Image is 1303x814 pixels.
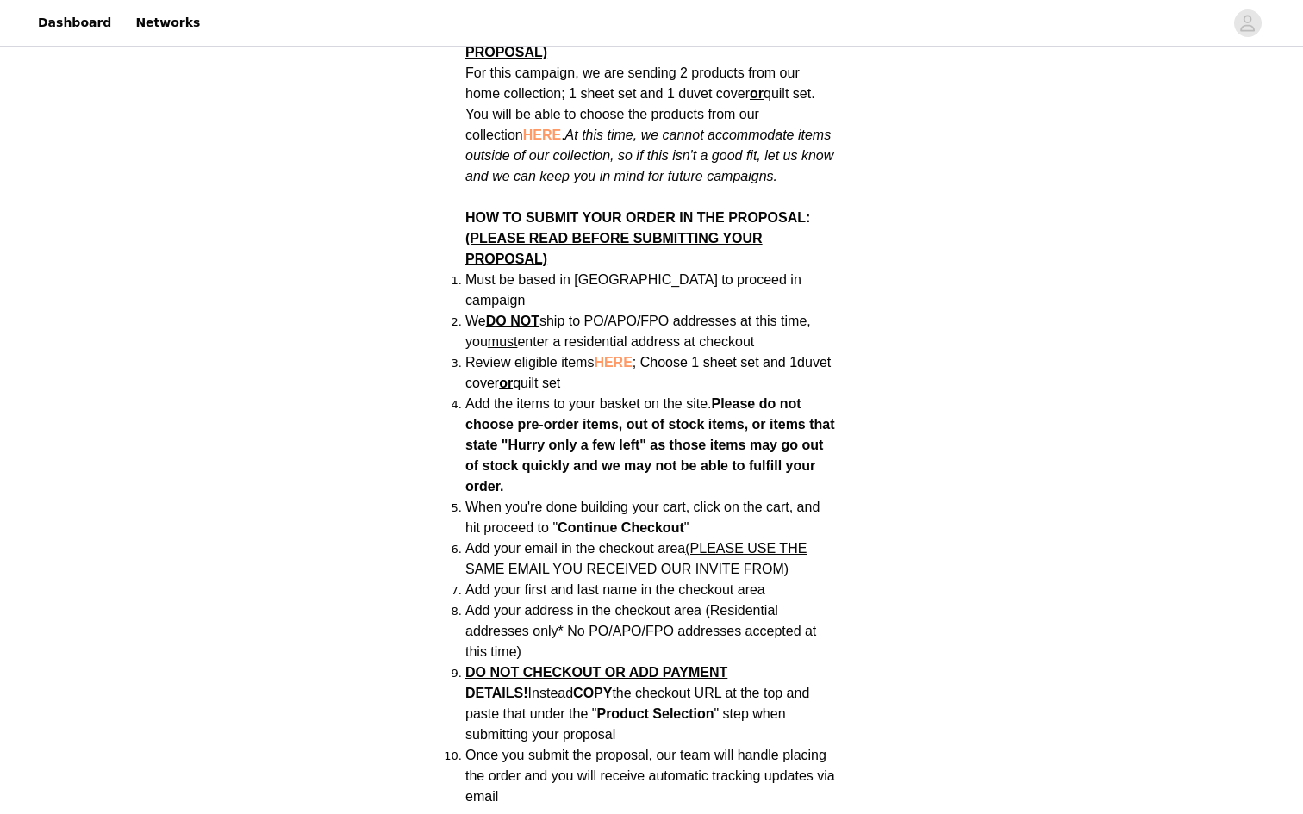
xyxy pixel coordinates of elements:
strong: Please do not choose pre-order items, out of stock items, or items that state "Hurry only a few l... [465,396,835,494]
span: Review eligible items [465,355,831,390]
span: ; Choose 1 sheet set and 1 [465,355,831,390]
a: Dashboard [28,3,122,42]
span: Add your first and last name in the checkout area [465,582,765,597]
span: Add your email in the checkout area [465,541,807,576]
span: For this campaign, we are sending 2 products from our home collection; 1 sheet set and 1 duvet co... [465,65,833,183]
em: At this time, we cannot accommodate items outside of our collection, so if this isn't a good fit,... [465,127,833,183]
span: (PLEASE USE THE SAME EMAIL YOU RECEIVED OUR INVITE FROM) [465,541,807,576]
span: (PLEASE READ BEFORE SUBMITTING YOUR PROPOSAL) [465,231,763,266]
strong: Products: [465,24,826,59]
strong: DO NOT [486,314,539,328]
strong: Continue Checkout [558,520,684,535]
span: We ship to PO/APO/FPO addresses at this time, you enter a residential address at checkout [465,314,811,349]
span: When you're done building your cart, click on the cart, and hit proceed to " " [465,500,820,535]
span: duvet cover quilt set [465,355,831,390]
a: Networks [125,3,210,42]
a: HERE [523,127,561,142]
span: Add your address in the checkout area (Residential addresses only* No PO/APO/FPO addresses accept... [465,603,816,659]
a: HERE [594,355,632,370]
strong: or [499,376,513,390]
strong: COPY [573,686,612,700]
span: must [488,334,518,349]
span: Add the items to your basket on the site. [465,396,712,411]
span: Instead the checkout URL at the top and paste that under the " " step when submitting your proposal [465,665,809,742]
span: (PLEASE READ BEFORE SUBMITTING YOUR PROPOSAL) [465,24,826,59]
strong: Product Selection [596,706,714,721]
span: DO NOT CHECKOUT OR ADD PAYMENT DETAILS! [465,665,727,700]
strong: HOW TO SUBMIT YOUR ORDER IN THE PROPOSAL: [465,210,810,266]
strong: or [750,86,764,101]
span: Must be based in [GEOGRAPHIC_DATA] to proceed in campaign [465,272,801,308]
div: avatar [1239,9,1256,37]
span: Once you submit the proposal, our team will handle placing the order and you will receive automat... [465,748,835,804]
